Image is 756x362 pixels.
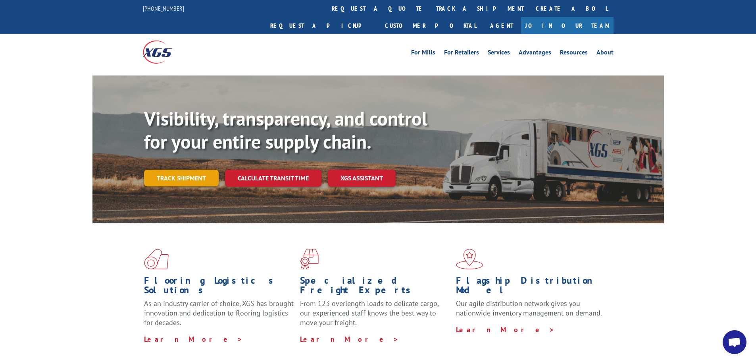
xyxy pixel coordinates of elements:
[144,106,427,154] b: Visibility, transparency, and control for your entire supply chain.
[300,276,450,299] h1: Specialized Freight Experts
[456,325,555,334] a: Learn More >
[144,170,219,186] a: Track shipment
[225,170,321,187] a: Calculate transit time
[144,335,243,344] a: Learn More >
[300,299,450,334] p: From 123 overlength loads to delicate cargo, our experienced staff knows the best way to move you...
[143,4,184,12] a: [PHONE_NUMBER]
[519,49,551,58] a: Advantages
[482,17,521,34] a: Agent
[144,299,294,327] span: As an industry carrier of choice, XGS has brought innovation and dedication to flooring logistics...
[456,276,606,299] h1: Flagship Distribution Model
[300,335,399,344] a: Learn More >
[488,49,510,58] a: Services
[456,249,483,269] img: xgs-icon-flagship-distribution-model-red
[328,170,396,187] a: XGS ASSISTANT
[300,249,319,269] img: xgs-icon-focused-on-flooring-red
[411,49,435,58] a: For Mills
[264,17,379,34] a: Request a pickup
[596,49,614,58] a: About
[379,17,482,34] a: Customer Portal
[521,17,614,34] a: Join Our Team
[144,249,169,269] img: xgs-icon-total-supply-chain-intelligence-red
[560,49,588,58] a: Resources
[723,330,746,354] div: Open chat
[144,276,294,299] h1: Flooring Logistics Solutions
[456,299,602,317] span: Our agile distribution network gives you nationwide inventory management on demand.
[444,49,479,58] a: For Retailers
